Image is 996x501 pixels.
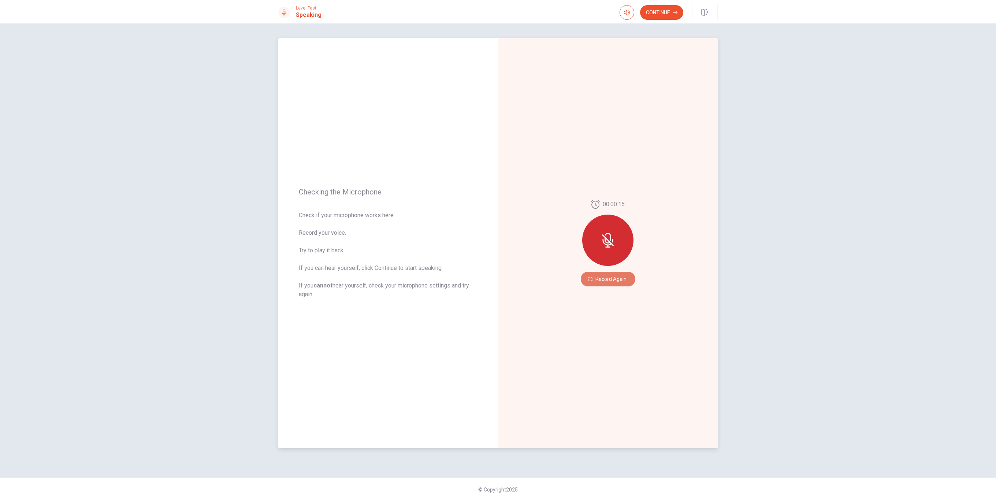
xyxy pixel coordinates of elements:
[603,200,625,209] span: 00:00:15
[296,5,322,11] span: Level Test
[299,188,477,196] span: Checking the Microphone
[478,487,518,493] span: © Copyright 2025
[581,272,635,286] button: Record Again
[296,11,322,19] h1: Speaking
[299,211,477,299] span: Check if your microphone works here. Record your voice. Try to play it back. If you can hear your...
[313,282,332,289] u: cannot
[640,5,683,20] button: Continue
